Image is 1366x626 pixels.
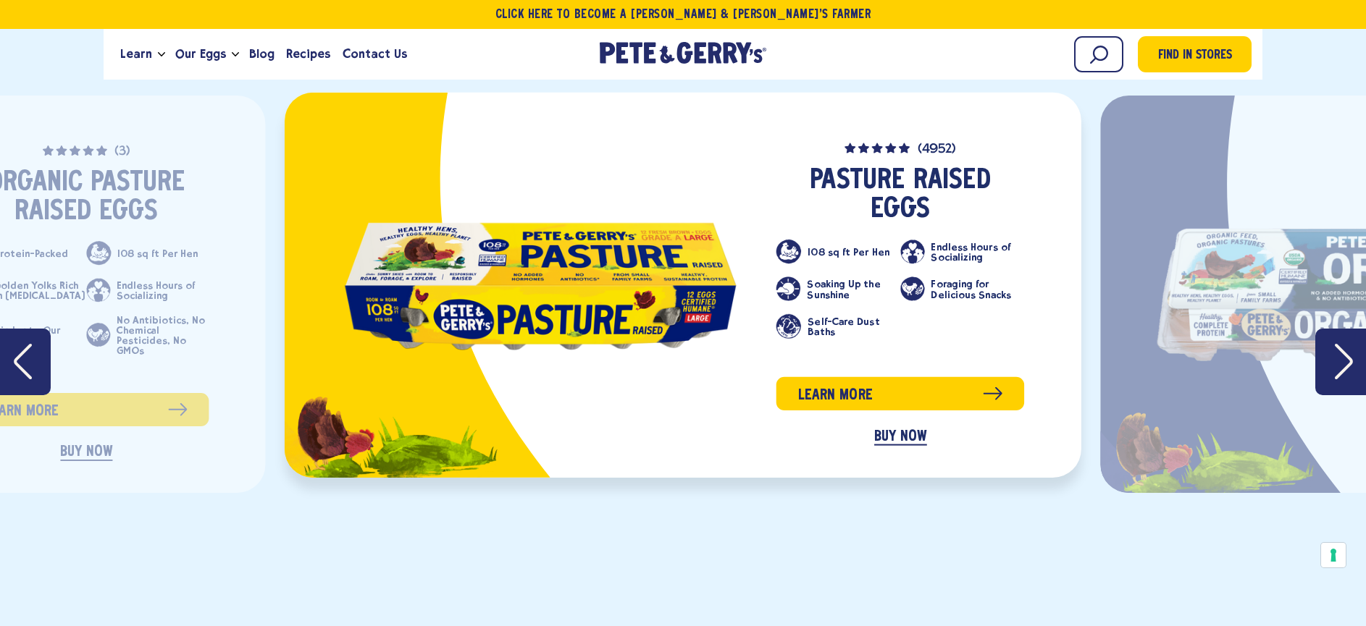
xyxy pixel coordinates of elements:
span: Find in Stores [1158,46,1232,66]
span: Learn [120,45,152,63]
button: Your consent preferences for tracking technologies [1321,543,1346,567]
li: 108 sq ft Per Hen [776,240,900,264]
li: Self-Care Dust Baths [776,314,900,339]
span: Our Eggs [175,45,226,63]
button: Open the dropdown menu for Our Eggs [232,52,239,57]
a: Recipes [280,35,336,74]
a: Find in Stores [1138,36,1252,72]
button: Open the dropdown menu for Learn [158,52,165,57]
h3: Pasture Raised Eggs [776,166,1024,225]
a: Contact Us [337,35,413,74]
span: Blog [249,45,275,63]
span: Recipes [286,45,330,63]
a: Blog [243,35,280,74]
a: Learn more [776,377,1024,410]
li: 108 sq ft Per Hen [86,241,209,266]
li: Soaking Up the Sunshine [776,276,900,301]
span: (4952) [918,143,957,156]
li: Foraging for Delicious Snacks [900,276,1024,301]
a: Our Eggs [169,35,232,74]
a: BUY NOW [60,444,112,461]
button: Next [1315,329,1366,395]
input: Search [1074,36,1123,72]
li: No Antibiotics, No Chemical Pesticides, No GMOs [86,315,209,355]
span: Learn more [798,384,873,406]
div: slide 2 of 4 [288,96,1077,477]
a: Learn [114,35,158,74]
li: Endless Hours of Socializing [900,240,1024,264]
a: BUY NOW [874,428,927,445]
li: Endless Hours of Socializing [86,278,209,303]
span: Contact Us [343,45,407,63]
a: (4952) [776,139,1024,156]
span: (3) [114,145,130,158]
